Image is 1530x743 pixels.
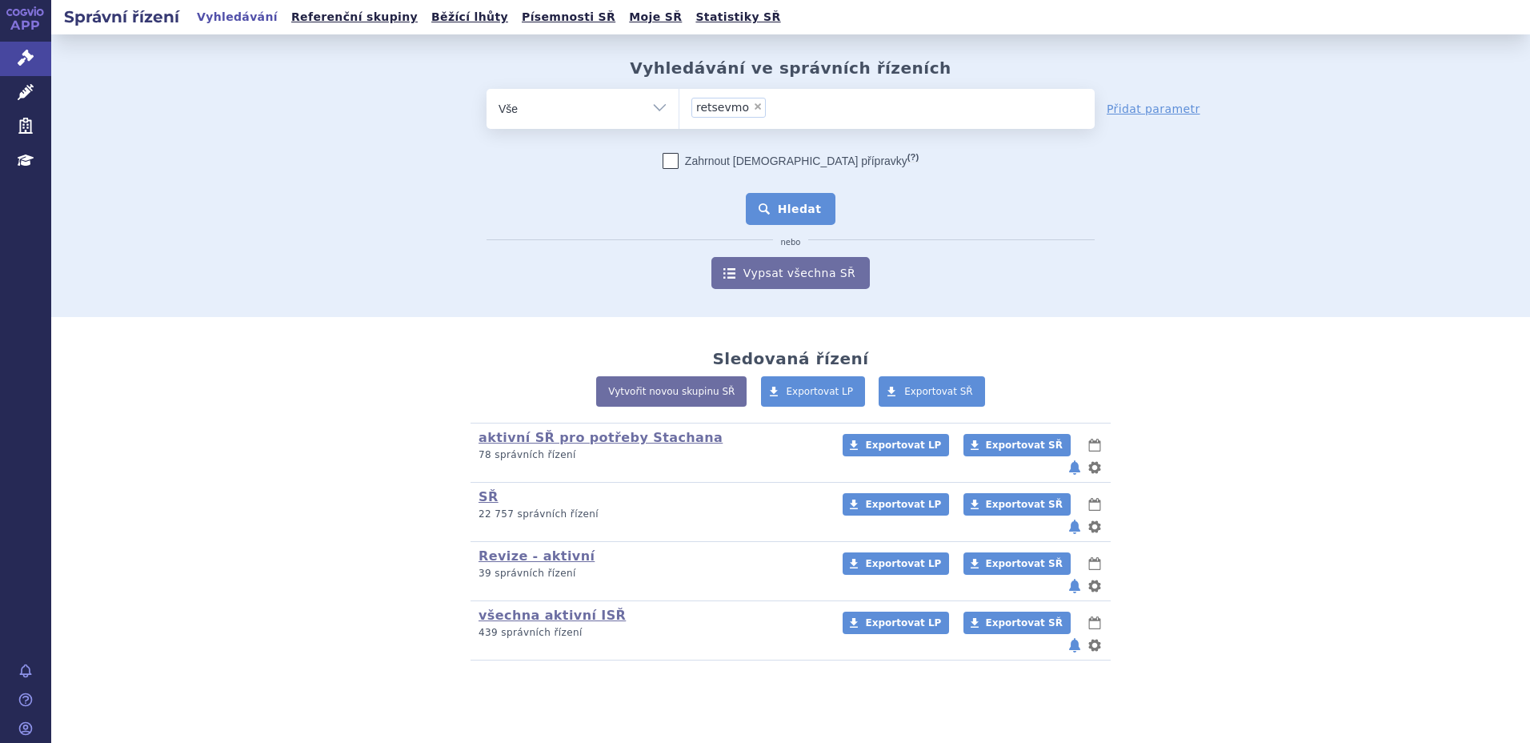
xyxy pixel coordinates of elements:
[771,97,847,117] input: retsevmo
[479,430,723,445] a: aktivní SŘ pro potřeby Stachana
[51,6,192,28] h2: Správní řízení
[1067,458,1083,477] button: notifikace
[1087,495,1103,514] button: lhůty
[1087,436,1103,455] button: lhůty
[843,552,949,575] a: Exportovat LP
[479,489,499,504] a: SŘ
[663,153,919,169] label: Zahrnout [DEMOGRAPHIC_DATA] přípravky
[1067,576,1083,596] button: notifikace
[1087,613,1103,633] button: lhůty
[479,626,822,640] p: 439 správních řízení
[865,558,941,569] span: Exportovat LP
[843,612,949,634] a: Exportovat LP
[517,6,620,28] a: Písemnosti SŘ
[986,440,1063,451] span: Exportovat SŘ
[192,6,282,28] a: Vyhledávání
[1087,636,1103,655] button: nastavení
[753,102,763,111] span: ×
[479,508,822,521] p: 22 757 správních řízení
[963,612,1071,634] a: Exportovat SŘ
[879,376,985,407] a: Exportovat SŘ
[286,6,423,28] a: Referenční skupiny
[1107,101,1200,117] a: Přidat parametr
[696,102,749,113] span: retsevmo
[596,376,747,407] a: Vytvořit novou skupinu SŘ
[1087,554,1103,573] button: lhůty
[773,238,809,247] i: nebo
[787,386,854,397] span: Exportovat LP
[691,6,785,28] a: Statistiky SŘ
[986,558,1063,569] span: Exportovat SŘ
[963,493,1071,516] a: Exportovat SŘ
[427,6,513,28] a: Běžící lhůty
[865,499,941,510] span: Exportovat LP
[1087,576,1103,596] button: nastavení
[479,608,626,623] a: všechna aktivní ISŘ
[746,193,836,225] button: Hledat
[479,567,822,580] p: 39 správních řízení
[624,6,687,28] a: Moje SŘ
[1067,517,1083,536] button: notifikace
[986,499,1063,510] span: Exportovat SŘ
[865,440,941,451] span: Exportovat LP
[1067,636,1083,655] button: notifikace
[843,434,949,456] a: Exportovat LP
[865,617,941,629] span: Exportovat LP
[1087,517,1103,536] button: nastavení
[711,257,870,289] a: Vypsat všechna SŘ
[907,152,919,163] abbr: (?)
[986,617,1063,629] span: Exportovat SŘ
[712,349,868,368] h2: Sledovaná řízení
[963,434,1071,456] a: Exportovat SŘ
[963,552,1071,575] a: Exportovat SŘ
[630,58,951,78] h2: Vyhledávání ve správních řízeních
[479,448,822,462] p: 78 správních řízení
[761,376,866,407] a: Exportovat LP
[479,548,595,564] a: Revize - aktivní
[1087,458,1103,477] button: nastavení
[904,386,973,397] span: Exportovat SŘ
[843,493,949,516] a: Exportovat LP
